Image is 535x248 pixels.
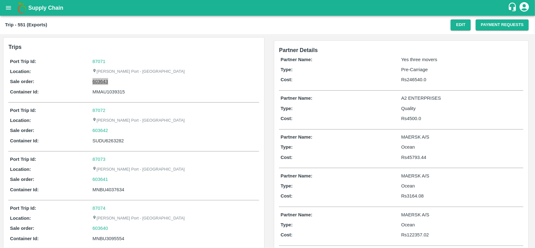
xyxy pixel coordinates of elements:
[476,19,529,30] button: Payment Requests
[92,59,105,64] a: 87071
[401,76,522,83] p: Rs 246540.0
[401,144,522,150] p: Ocean
[401,211,522,218] p: MAERSK A/S
[451,19,471,30] button: Edit
[1,1,16,15] button: open drawer
[281,96,312,101] b: Partner Name:
[508,2,519,13] div: customer-support
[92,225,108,232] a: 603640
[10,79,34,84] b: Sale order:
[401,182,522,189] p: Ocean
[10,216,31,221] b: Location:
[10,187,39,192] b: Container Id:
[92,176,108,183] a: 603641
[92,215,185,221] p: [PERSON_NAME] Port - [GEOGRAPHIC_DATA]
[16,2,28,14] img: logo
[281,232,293,237] b: Cost:
[28,5,63,11] b: Supply Chain
[92,186,257,193] div: MNBU4037634
[281,212,312,217] b: Partner Name:
[401,172,522,179] p: MAERSK A/S
[10,69,31,74] b: Location:
[92,88,257,95] div: MMAU1039315
[281,135,312,140] b: Partner Name:
[10,226,34,231] b: Sale order:
[10,177,34,182] b: Sale order:
[92,166,185,172] p: [PERSON_NAME] Port - [GEOGRAPHIC_DATA]
[401,56,522,63] p: Yes three movers
[5,22,47,27] b: Trip - 551 (Exports)
[401,193,522,199] p: Rs 3164.08
[92,206,105,211] a: 87074
[10,167,31,172] b: Location:
[401,221,522,228] p: Ocean
[92,69,185,75] p: [PERSON_NAME] Port - [GEOGRAPHIC_DATA]
[281,77,293,82] b: Cost:
[281,222,293,227] b: Type:
[10,236,39,241] b: Container Id:
[281,173,312,178] b: Partner Name:
[92,235,257,242] div: MNBU3095554
[92,157,105,162] a: 87073
[401,134,522,140] p: MAERSK A/S
[281,116,293,121] b: Cost:
[281,67,293,72] b: Type:
[401,95,522,102] p: A2 ENTERPRISES
[10,128,34,133] b: Sale order:
[281,145,293,150] b: Type:
[8,44,22,50] b: Trips
[92,78,108,85] a: 603643
[281,106,293,111] b: Type:
[28,3,508,12] a: Supply Chain
[92,137,257,144] div: SUDU6263282
[92,118,185,124] p: [PERSON_NAME] Port - [GEOGRAPHIC_DATA]
[519,1,530,14] div: account of current user
[281,183,293,188] b: Type:
[10,206,36,211] b: Port Trip Id:
[401,105,522,112] p: Quality
[10,138,39,143] b: Container Id:
[281,155,293,160] b: Cost:
[279,47,318,53] span: Partner Details
[10,157,36,162] b: Port Trip Id:
[281,193,293,198] b: Cost:
[10,89,39,94] b: Container Id:
[401,154,522,161] p: Rs 45793.44
[92,127,108,134] a: 603642
[401,115,522,122] p: Rs 4500.0
[92,108,105,113] a: 87072
[10,59,36,64] b: Port Trip Id:
[281,57,312,62] b: Partner Name:
[401,231,522,238] p: Rs 122357.02
[401,66,522,73] p: Pre-Carriage
[10,108,36,113] b: Port Trip Id:
[10,118,31,123] b: Location:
